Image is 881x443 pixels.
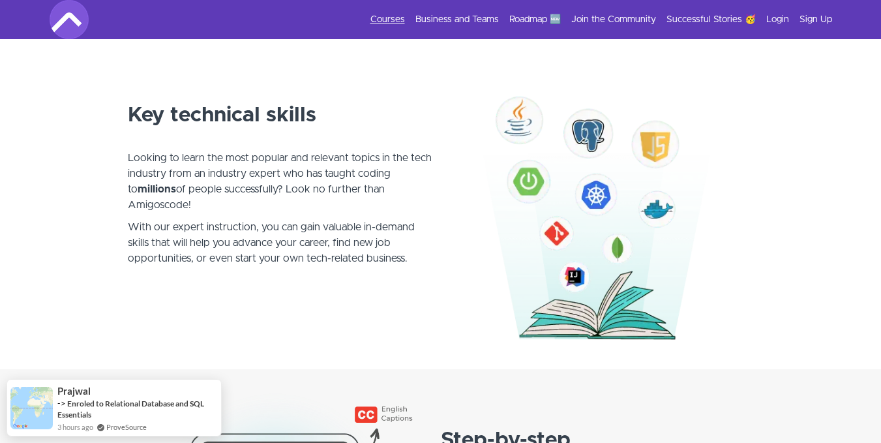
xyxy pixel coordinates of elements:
[799,13,832,26] a: Sign Up
[128,105,316,126] strong: Key technical skills
[666,13,756,26] a: Successful Stories 🥳
[57,386,91,397] span: Prajwal
[57,399,204,420] a: Enroled to Relational Database and SQL Essentials
[57,421,93,433] span: 3 hours ago
[449,38,754,343] img: Key Technical Skills. Java, JavaScript, Git, Docker and Spring
[766,13,789,26] a: Login
[57,398,66,408] span: ->
[128,134,433,213] p: Looking to learn the most popular and relevant topics in the tech industry from an industry exper...
[370,13,405,26] a: Courses
[571,13,656,26] a: Join the Community
[415,13,499,26] a: Business and Teams
[10,387,53,429] img: provesource social proof notification image
[128,219,433,282] p: With our expert instruction, you can gain valuable in-demand skills that will help you advance yo...
[138,184,176,194] strong: millions
[106,421,147,433] a: ProveSource
[509,13,561,26] a: Roadmap 🆕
